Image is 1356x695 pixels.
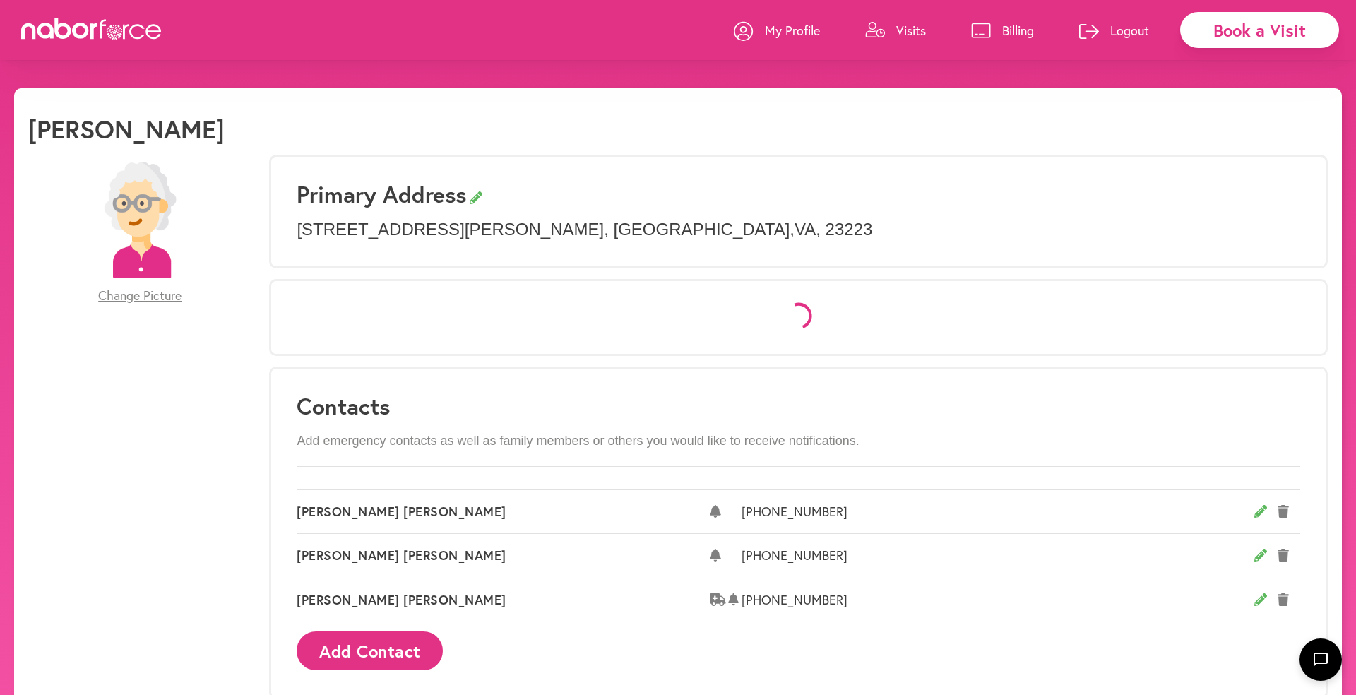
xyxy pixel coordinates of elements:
[297,393,1300,420] h3: Contacts
[297,548,710,564] span: [PERSON_NAME] [PERSON_NAME]
[28,114,225,144] h1: [PERSON_NAME]
[742,593,1254,608] span: [PHONE_NUMBER]
[1002,22,1034,39] p: Billing
[297,434,1300,449] p: Add emergency contacts as well as family members or others you would like to receive notifications.
[734,9,820,52] a: My Profile
[742,548,1254,564] span: [PHONE_NUMBER]
[1079,9,1149,52] a: Logout
[297,504,710,520] span: [PERSON_NAME] [PERSON_NAME]
[297,631,443,670] button: Add Contact
[82,162,198,278] img: efc20bcf08b0dac87679abea64c1faab.png
[865,9,926,52] a: Visits
[971,9,1034,52] a: Billing
[765,22,820,39] p: My Profile
[742,504,1254,520] span: [PHONE_NUMBER]
[896,22,926,39] p: Visits
[297,181,1300,208] h3: Primary Address
[297,220,1300,240] p: [STREET_ADDRESS][PERSON_NAME] , [GEOGRAPHIC_DATA] , VA , 23223
[98,288,182,304] span: Change Picture
[1180,12,1339,48] div: Book a Visit
[1110,22,1149,39] p: Logout
[297,593,710,608] span: [PERSON_NAME] [PERSON_NAME]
